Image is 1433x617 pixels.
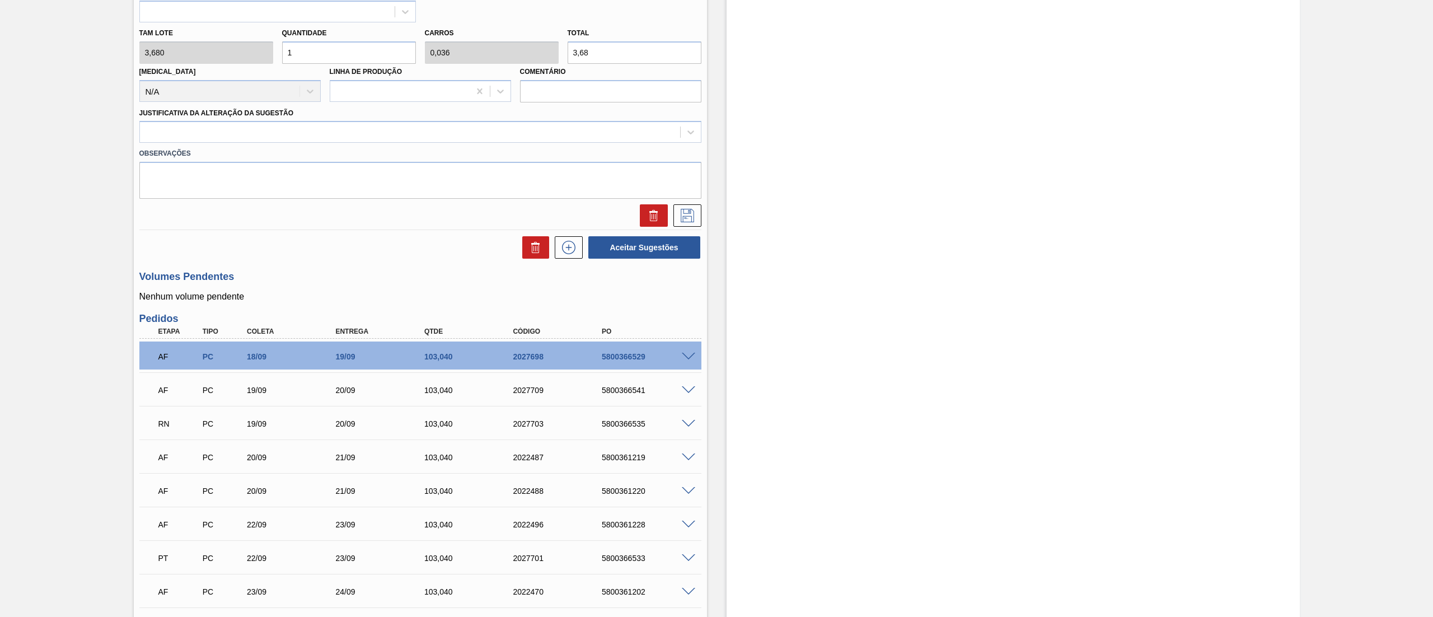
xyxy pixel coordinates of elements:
div: Pedido de Compra [200,554,248,563]
p: AF [158,587,201,596]
p: AF [158,453,201,462]
div: 103,040 [422,587,523,596]
div: 5800361219 [599,453,700,462]
div: Aceitar Sugestões [583,235,701,260]
label: Linha de Produção [330,68,402,76]
div: 20/09/2025 [244,453,345,462]
div: Aguardando Faturamento [156,445,204,470]
p: AF [158,386,201,395]
div: 20/09/2025 [333,419,434,428]
div: 103,040 [422,419,523,428]
div: 2022487 [510,453,611,462]
div: 23/09/2025 [333,554,434,563]
p: PT [158,554,201,563]
div: 5800361228 [599,520,700,529]
div: 24/09/2025 [333,587,434,596]
div: 5800366533 [599,554,700,563]
div: 2022496 [510,520,611,529]
div: 18/09/2025 [244,352,345,361]
div: 22/09/2025 [244,520,345,529]
div: Etapa [156,328,204,335]
div: Entrega [333,328,434,335]
div: Excluir Sugestões [517,236,549,259]
div: Pedido de Compra [200,386,248,395]
div: Pedido de Compra [200,487,248,496]
div: 2027698 [510,352,611,361]
div: Pedido de Compra [200,587,248,596]
div: Nova sugestão [549,236,583,259]
div: 20/09/2025 [333,386,434,395]
button: Aceitar Sugestões [588,236,700,259]
div: 103,040 [422,520,523,529]
div: Pedido de Compra [200,419,248,428]
div: 19/09/2025 [333,352,434,361]
div: 103,040 [422,386,523,395]
h3: Volumes Pendentes [139,271,701,283]
div: 5800361220 [599,487,700,496]
div: Código [510,328,611,335]
div: 2027701 [510,554,611,563]
div: 2027709 [510,386,611,395]
p: RN [158,419,201,428]
div: 2022470 [510,587,611,596]
div: 103,040 [422,352,523,361]
p: AF [158,520,201,529]
div: Pedido de Compra [200,453,248,462]
div: Pedido de Compra [200,520,248,529]
div: PO [599,328,700,335]
div: 23/09/2025 [244,587,345,596]
div: Aguardando Faturamento [156,378,204,403]
div: 21/09/2025 [333,453,434,462]
div: 103,040 [422,554,523,563]
div: Qtde [422,328,523,335]
div: Coleta [244,328,345,335]
p: Nenhum volume pendente [139,292,701,302]
label: [MEDICAL_DATA] [139,68,196,76]
div: 5800361202 [599,587,700,596]
div: 21/09/2025 [333,487,434,496]
div: 22/09/2025 [244,554,345,563]
label: Tam lote [139,25,273,41]
div: 20/09/2025 [244,487,345,496]
div: Excluir Sugestão [634,204,668,227]
div: Pedido de Compra [200,352,248,361]
div: Aguardando Faturamento [156,344,204,369]
label: Comentário [520,64,701,80]
div: Pedido em Trânsito [156,546,204,571]
div: 5800366529 [599,352,700,361]
div: Aguardando Faturamento [156,479,204,503]
div: 103,040 [422,453,523,462]
div: 5800366535 [599,419,700,428]
label: Carros [425,29,454,37]
div: Tipo [200,328,248,335]
div: 23/09/2025 [333,520,434,529]
div: 5800366541 [599,386,700,395]
p: AF [158,487,201,496]
div: Salvar Sugestão [668,204,701,227]
div: 19/09/2025 [244,386,345,395]
label: Justificativa da Alteração da Sugestão [139,109,294,117]
div: 2027703 [510,419,611,428]
div: Em renegociação [156,412,204,436]
div: 103,040 [422,487,523,496]
h3: Pedidos [139,313,701,325]
label: Quantidade [282,29,327,37]
p: AF [158,352,201,361]
div: 19/09/2025 [244,419,345,428]
div: Aguardando Faturamento [156,512,204,537]
div: Aguardando Faturamento [156,579,204,604]
label: Observações [139,146,701,162]
label: Total [568,29,589,37]
div: 2022488 [510,487,611,496]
